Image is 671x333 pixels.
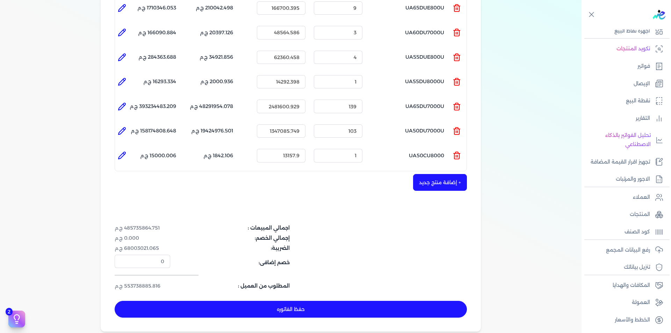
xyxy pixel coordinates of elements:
[582,59,667,74] a: فواتير
[8,311,25,327] button: 2
[191,126,233,136] p: 19424976.501 ج.م
[637,62,650,71] p: فواتير
[582,42,667,56] a: تكويد المنتجات
[582,94,667,108] a: نقطة البيع
[405,72,444,91] p: UA55DU8000U
[615,316,650,325] p: الخطط والأسعار
[405,122,444,140] p: UA50DU7000U
[582,313,667,327] a: الخطط والأسعار
[616,175,650,184] p: الاجور والمرتبات
[614,27,650,36] p: اجهزة نقاط البيع
[115,282,170,290] dd: 553738885.816 ج.م
[130,102,176,111] p: 393234483.209 ج.م
[174,282,290,290] dt: المطلوب من العميل :
[138,28,176,37] p: 166090.884 ج.م
[174,224,290,232] dt: اجمالي المبيعات :
[115,234,170,242] dd: 0.000 ج.م
[6,308,13,316] span: 2
[606,246,650,255] p: رفع البيانات المجمع
[137,3,176,13] p: 1710346.053 ج.م
[591,158,650,167] p: تجهيز اقرار القيمة المضافة
[174,255,290,268] dt: خصم إضافى:
[405,97,444,116] p: UA65DU7000U
[115,224,170,232] dd: 485735864.751 ج.م
[582,111,667,126] a: التقارير
[115,245,170,252] dd: 68003021.065 ج.م
[203,151,233,160] p: 1842.106 ج.م
[636,114,650,123] p: التقارير
[582,295,667,310] a: العمولة
[143,77,176,86] p: 16293.334 ج.م
[582,207,667,222] a: المنتجات
[613,281,650,290] p: المكافات والهدايا
[140,151,176,160] p: 15000.006 ج.م
[582,260,667,275] a: تنزيل بياناتك
[582,278,667,293] a: المكافات والهدايا
[200,28,233,37] p: 20397.126 ج.م
[138,53,176,62] p: 284363.688 ج.م
[582,243,667,258] a: رفع البيانات المجمع
[616,44,650,53] p: تكويد المنتجات
[632,298,650,307] p: العمولة
[196,3,233,13] p: 210042.498 ج.م
[582,225,667,239] a: كود الصنف
[582,77,667,91] a: الإيصال
[633,193,650,202] p: العملاء
[405,23,444,42] p: UA60DU7000U
[413,174,467,191] button: + إضافة منتج جديد
[190,102,233,111] p: 48291954.078 ج.م
[634,79,650,88] p: الإيصال
[582,128,667,152] a: تحليل الفواتير بالذكاء الاصطناعي
[630,210,650,219] p: المنتجات
[115,301,467,318] button: حفظ الفاتوره
[625,227,650,237] p: كود الصنف
[582,155,667,169] a: تجهيز اقرار القيمة المضافة
[131,126,176,136] p: 158174808.648 ج.م
[624,263,650,272] p: تنزيل بياناتك
[200,53,233,62] p: 34921.856 ج.م
[582,190,667,205] a: العملاء
[174,234,290,242] dt: إجمالي الخصم:
[200,77,233,86] p: 2000.936 ج.م
[626,96,650,106] p: نقطة البيع
[174,245,290,252] dt: الضريبة:
[585,131,651,149] p: تحليل الفواتير بالذكاء الاصطناعي
[582,24,667,38] a: اجهزة نقاط البيع
[653,10,665,20] img: logo
[582,172,667,187] a: الاجور والمرتبات
[405,48,444,67] p: UA55DUE800U
[409,146,444,165] p: UA50CU8000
